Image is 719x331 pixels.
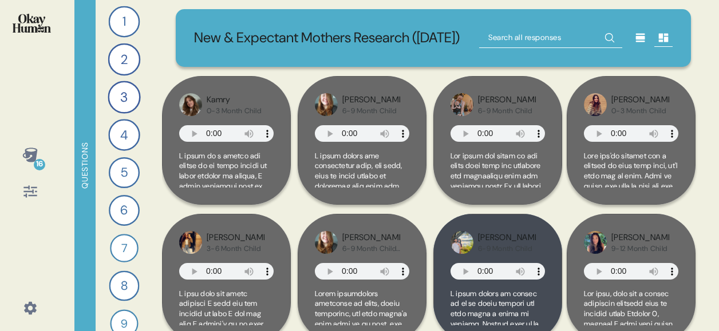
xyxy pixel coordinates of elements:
[611,232,669,244] div: [PERSON_NAME]
[342,94,400,106] div: [PERSON_NAME]
[451,93,473,116] img: profilepic_9987001134730651.jpg
[13,14,51,33] img: okayhuman.3b1b6348.png
[207,232,264,244] div: [PERSON_NAME]
[478,232,536,244] div: [PERSON_NAME]
[342,232,400,244] div: [PERSON_NAME]
[584,93,607,116] img: profilepic_10050006148381865.jpg
[110,234,139,262] div: 7
[108,81,140,113] div: 3
[109,195,140,226] div: 6
[207,244,264,253] div: 3-6 Month Child
[342,244,400,253] div: 6-9 Month Child [ABCDE]
[584,231,607,254] img: profilepic_23998246113203785.jpg
[342,106,400,115] div: 6-9 Month Child
[34,159,45,170] div: 16
[479,27,622,48] input: Search all responses
[109,6,140,38] div: 1
[478,244,536,253] div: 6-9 Month Child
[179,93,202,116] img: profilepic_24302597019365276.jpg
[611,244,669,253] div: 9-12 Month Child
[315,231,338,254] img: profilepic_9664865833620011.jpg
[478,94,536,106] div: [PERSON_NAME]
[194,27,460,49] p: New & Expectant Mothers Research ([DATE])
[109,157,140,188] div: 5
[179,231,202,254] img: profilepic_24149749451352391.jpg
[109,271,140,301] div: 8
[207,94,261,106] div: Kamry
[451,231,473,254] img: profilepic_24066498406338658.jpg
[315,93,338,116] img: profilepic_9664865833620011.jpg
[108,119,140,150] div: 4
[207,106,261,115] div: 0-3 Month Child
[611,106,669,115] div: 0-3 Month Child
[478,106,536,115] div: 6-9 Month Child
[108,43,141,76] div: 2
[611,94,669,106] div: [PERSON_NAME]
